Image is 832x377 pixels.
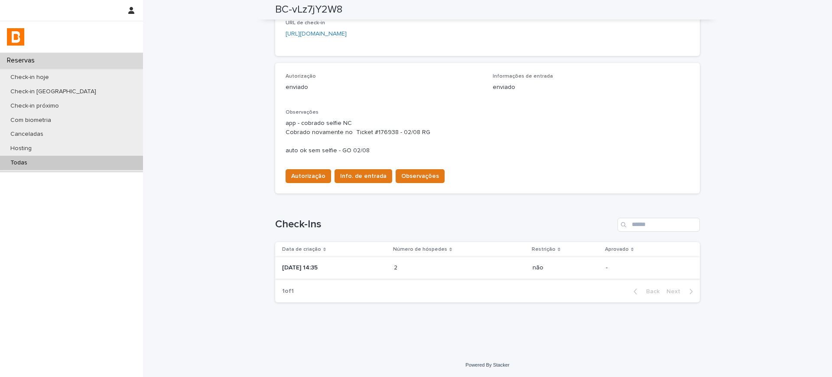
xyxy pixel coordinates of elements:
h1: Check-Ins [275,218,614,231]
p: - [606,264,686,272]
button: Autorização [286,169,331,183]
span: URL de check-in [286,20,325,26]
p: Check-in próximo [3,102,66,110]
p: app - cobrado selfie NC Cobrado novamente no Ticket #176938 - 02/08 RG auto ok sem selfie - GO 02/08 [286,119,689,155]
p: Com biometria [3,117,58,124]
a: [URL][DOMAIN_NAME] [286,31,347,37]
p: Canceladas [3,131,50,138]
span: Informações de entrada [493,74,553,79]
span: Autorização [286,74,316,79]
p: não [533,264,599,272]
p: enviado [493,83,689,92]
img: zVaNuJHRTjyIjT5M9Xd5 [7,28,24,46]
button: Next [663,288,700,295]
button: Observações [396,169,445,183]
p: Data de criação [282,245,321,254]
p: Check-in hoje [3,74,56,81]
p: Restrição [532,245,556,254]
p: Aprovado [605,245,629,254]
a: Powered By Stacker [465,362,509,367]
input: Search [617,218,700,232]
span: Next [666,288,686,295]
tr: [DATE] 14:3522 não- [275,257,700,279]
span: Observações [401,172,439,180]
p: Número de hóspedes [393,245,447,254]
p: Reservas [3,56,42,65]
h2: BC-vLz7jY2W8 [275,3,342,16]
p: enviado [286,83,482,92]
button: Info. de entrada [335,169,392,183]
p: Hosting [3,145,39,152]
span: Info. de entrada [340,172,387,180]
p: 2 [394,262,399,272]
span: Observações [286,110,318,115]
span: Autorização [291,172,325,180]
span: Back [641,288,660,295]
p: [DATE] 14:35 [282,264,387,272]
p: Check-in [GEOGRAPHIC_DATA] [3,88,103,95]
p: 1 of 1 [275,281,301,302]
button: Back [627,288,663,295]
p: Todas [3,159,34,167]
